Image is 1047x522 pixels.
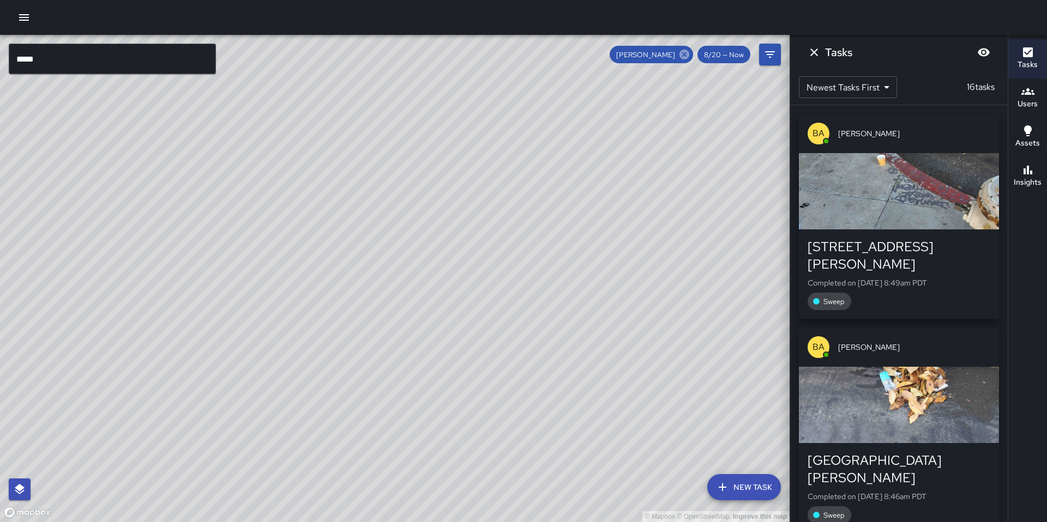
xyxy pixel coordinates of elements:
h6: Tasks [1018,59,1038,71]
button: Filters [759,44,781,65]
span: [PERSON_NAME] [838,342,990,353]
button: BA[PERSON_NAME][STREET_ADDRESS][PERSON_NAME]Completed on [DATE] 8:49am PDTSweep [799,114,999,319]
h6: Assets [1015,137,1040,149]
div: [PERSON_NAME] [610,46,693,63]
span: [PERSON_NAME] [838,128,990,139]
p: BA [813,127,825,140]
div: [GEOGRAPHIC_DATA][PERSON_NAME] [808,452,990,487]
h6: Users [1018,98,1038,110]
div: [STREET_ADDRESS][PERSON_NAME] [808,238,990,273]
h6: Tasks [825,44,852,61]
button: Insights [1008,157,1047,196]
span: Sweep [817,511,851,520]
span: Sweep [817,297,851,306]
p: 16 tasks [962,81,999,94]
p: BA [813,341,825,354]
button: Dismiss [803,41,825,63]
button: New Task [707,474,781,500]
span: [PERSON_NAME] [610,50,682,59]
button: Assets [1008,118,1047,157]
span: 8/20 — Now [697,50,750,59]
p: Completed on [DATE] 8:46am PDT [808,491,990,502]
h6: Insights [1014,177,1042,189]
div: Newest Tasks First [799,76,897,98]
p: Completed on [DATE] 8:49am PDT [808,277,990,288]
button: Users [1008,78,1047,118]
button: Blur [973,41,995,63]
button: Tasks [1008,39,1047,78]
